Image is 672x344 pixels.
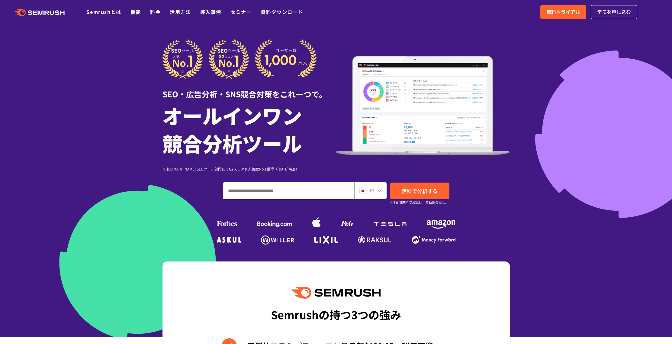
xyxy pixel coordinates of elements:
a: 料金 [150,8,161,15]
div: ※ [DOMAIN_NAME] SEOツール部門にてG2スコア＆人気度No.1獲得（[DATE]時点） [162,166,336,172]
a: 導入事例 [200,8,221,15]
a: 資料ダウンロード [261,8,303,15]
span: JP [368,187,374,194]
div: SEO・広告分析・SNS競合対策をこれ一つで。 [162,79,336,100]
span: デモを申し込む [597,8,631,16]
a: Semrushとは [86,8,121,15]
h1: オールインワン 競合分析ツール [162,101,336,157]
a: セミナー [230,8,252,15]
a: 無料で分析する [390,183,449,199]
div: Semrushの持つ3つの強み [271,303,401,326]
input: ドメイン、キーワードまたはURLを入力してください [223,183,354,199]
small: ※7日間無料でお試し。自動課金なし。 [390,200,449,205]
span: 無料トライアル [546,8,580,16]
a: 機能 [130,8,141,15]
a: デモを申し込む [591,5,637,19]
a: 無料トライアル [540,5,586,19]
span: 無料で分析する [402,187,438,195]
img: Semrush [291,287,380,299]
a: 活用方法 [170,8,191,15]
